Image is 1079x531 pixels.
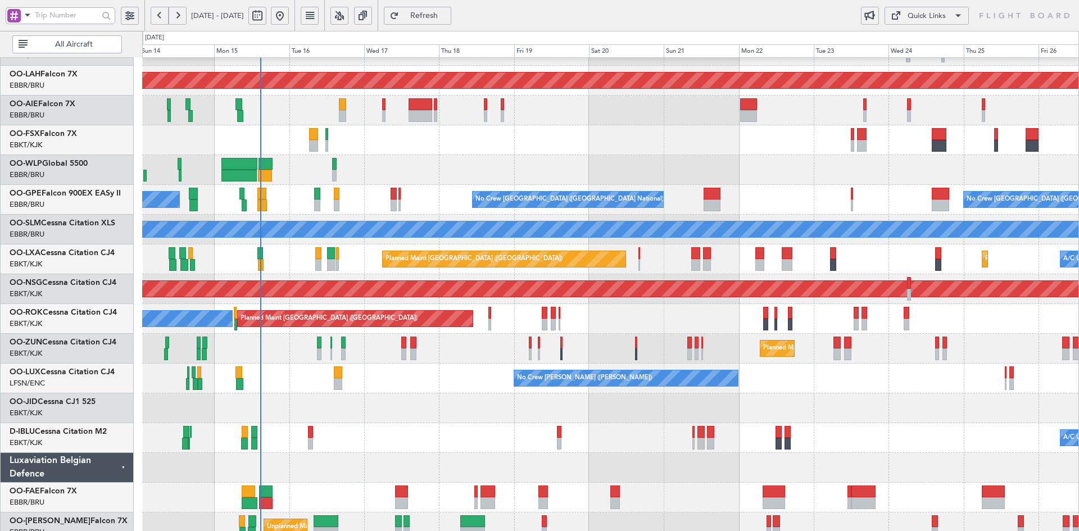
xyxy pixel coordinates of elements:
[384,7,451,25] button: Refresh
[763,340,894,357] div: Planned Maint Kortrijk-[GEOGRAPHIC_DATA]
[10,199,44,210] a: EBBR/BRU
[517,370,652,387] div: No Crew [PERSON_NAME] ([PERSON_NAME])
[145,33,164,43] div: [DATE]
[214,44,289,58] div: Mon 15
[401,12,447,20] span: Refresh
[10,219,115,227] a: OO-SLMCessna Citation XLS
[10,408,42,418] a: EBKT/KJK
[10,348,42,358] a: EBKT/KJK
[10,319,42,329] a: EBKT/KJK
[10,160,42,167] span: OO-WLP
[10,170,44,180] a: EBBR/BRU
[10,398,96,406] a: OO-JIDCessna CJ1 525
[10,428,35,435] span: D-IBLU
[888,44,963,58] div: Wed 24
[10,130,40,138] span: OO-FSX
[10,279,42,287] span: OO-NSG
[10,398,38,406] span: OO-JID
[10,487,77,495] a: OO-FAEFalcon 7X
[908,11,946,22] div: Quick Links
[10,249,40,257] span: OO-LXA
[10,497,44,507] a: EBBR/BRU
[10,80,44,90] a: EBBR/BRU
[35,7,98,24] input: Trip Number
[10,249,115,257] a: OO-LXACessna Citation CJ4
[10,70,40,78] span: OO-LAH
[10,289,42,299] a: EBKT/KJK
[10,219,41,227] span: OO-SLM
[10,130,77,138] a: OO-FSXFalcon 7X
[139,44,214,58] div: Sun 14
[10,517,128,525] a: OO-[PERSON_NAME]Falcon 7X
[10,140,42,150] a: EBKT/KJK
[514,44,589,58] div: Fri 19
[589,44,664,58] div: Sat 20
[885,7,969,25] button: Quick Links
[191,11,244,21] span: [DATE] - [DATE]
[10,438,42,448] a: EBKT/KJK
[10,100,75,108] a: OO-AIEFalcon 7X
[10,100,38,108] span: OO-AIE
[12,35,122,53] button: All Aircraft
[814,44,888,58] div: Tue 23
[10,110,44,120] a: EBBR/BRU
[30,40,118,48] span: All Aircraft
[364,44,439,58] div: Wed 17
[10,517,90,525] span: OO-[PERSON_NAME]
[439,44,514,58] div: Thu 18
[964,44,1039,58] div: Thu 25
[10,368,115,376] a: OO-LUXCessna Citation CJ4
[10,189,42,197] span: OO-GPE
[386,251,563,267] div: Planned Maint [GEOGRAPHIC_DATA] ([GEOGRAPHIC_DATA])
[289,44,364,58] div: Tue 16
[10,259,42,269] a: EBKT/KJK
[475,191,664,208] div: No Crew [GEOGRAPHIC_DATA] ([GEOGRAPHIC_DATA] National)
[10,160,88,167] a: OO-WLPGlobal 5500
[10,428,107,435] a: D-IBLUCessna Citation M2
[10,487,40,495] span: OO-FAE
[241,310,418,327] div: Planned Maint [GEOGRAPHIC_DATA] ([GEOGRAPHIC_DATA])
[10,279,116,287] a: OO-NSGCessna Citation CJ4
[739,44,814,58] div: Mon 22
[10,308,117,316] a: OO-ROKCessna Citation CJ4
[10,308,43,316] span: OO-ROK
[10,229,44,239] a: EBBR/BRU
[664,44,738,58] div: Sun 21
[10,189,121,197] a: OO-GPEFalcon 900EX EASy II
[10,70,78,78] a: OO-LAHFalcon 7X
[10,338,42,346] span: OO-ZUN
[10,368,40,376] span: OO-LUX
[10,378,45,388] a: LFSN/ENC
[10,338,116,346] a: OO-ZUNCessna Citation CJ4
